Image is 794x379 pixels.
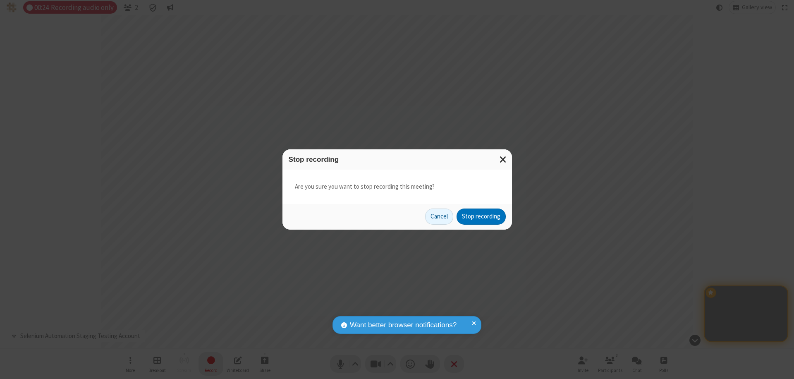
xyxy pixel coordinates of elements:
[425,209,453,225] button: Cancel
[457,209,506,225] button: Stop recording
[289,156,506,163] h3: Stop recording
[495,149,512,170] button: Close modal
[350,320,457,331] span: Want better browser notifications?
[282,170,512,204] div: Are you sure you want to stop recording this meeting?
